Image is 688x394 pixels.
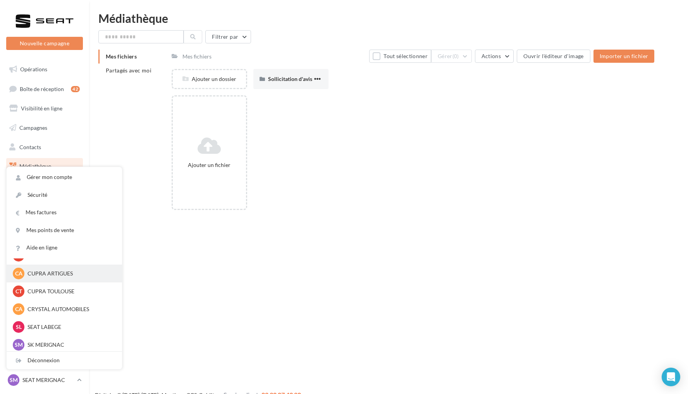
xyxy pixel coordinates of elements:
span: Mes fichiers [106,53,137,60]
div: Mes fichiers [182,53,212,60]
div: Open Intercom Messenger [662,368,680,386]
span: Partagés avec moi [106,67,151,74]
span: (0) [452,53,459,59]
p: CRYSTAL AUTOMOBILES [28,305,113,313]
button: Importer un fichier [593,50,655,63]
span: Visibilité en ligne [21,105,62,112]
button: Filtrer par [205,30,251,43]
a: PLV et print personnalisable [5,197,84,220]
a: Gérer mon compte [7,169,122,186]
button: Tout sélectionner [369,50,431,63]
a: Campagnes [5,120,84,136]
span: CA [15,305,22,313]
a: Boîte de réception42 [5,81,84,97]
a: Mes factures [7,204,122,221]
a: Mes points de vente [7,222,122,239]
span: Médiathèque [19,163,51,169]
p: CUPRA TOULOUSE [28,287,113,295]
a: Calendrier [5,177,84,194]
a: Médiathèque [5,158,84,174]
a: Visibilité en ligne [5,100,84,117]
span: Sollicitation d'avis [268,76,312,82]
span: SM [10,376,18,384]
span: CT [15,287,22,295]
span: Boîte de réception [20,85,64,92]
button: Actions [475,50,514,63]
a: Sécurité [7,186,122,204]
div: Ajouter un dossier [173,75,246,83]
button: Nouvelle campagne [6,37,83,50]
span: Campagnes [19,124,47,131]
p: SK MERIGNAC [28,341,113,349]
span: Importer un fichier [600,53,648,59]
span: Opérations [20,66,47,72]
a: Aide en ligne [7,239,122,256]
div: 42 [71,86,80,92]
span: Actions [482,53,501,59]
button: Ouvrir l'éditeur d'image [517,50,590,63]
div: Déconnexion [7,352,122,369]
div: Médiathèque [98,12,679,24]
div: Ajouter un fichier [176,161,243,169]
a: Campagnes DataOnDemand [5,222,84,245]
a: Contacts [5,139,84,155]
a: SM SEAT MERIGNAC [6,373,83,387]
span: SM [15,341,23,349]
p: SEAT LABEGE [28,323,113,331]
p: SEAT MERIGNAC [22,376,74,384]
span: CA [15,270,22,277]
a: Opérations [5,61,84,77]
p: CUPRA ARTIGUES [28,270,113,277]
button: Gérer(0) [431,50,472,63]
span: Contacts [19,143,41,150]
span: SL [16,323,22,331]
